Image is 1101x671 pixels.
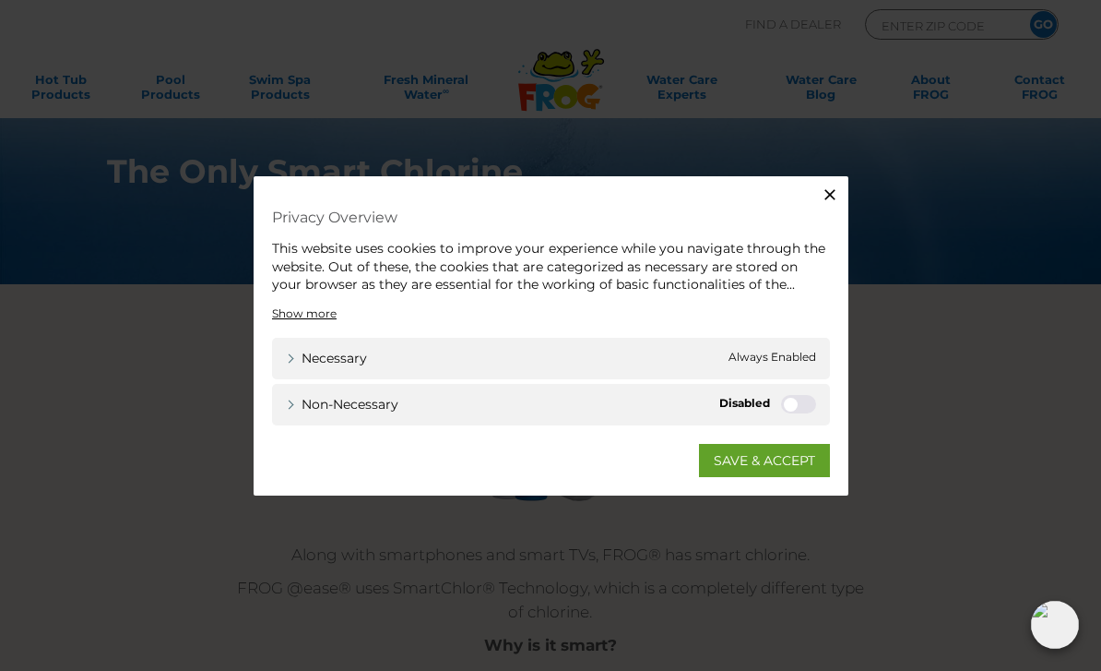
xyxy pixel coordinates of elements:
span: Always Enabled [728,348,816,367]
a: Non-necessary [286,394,398,413]
h4: Privacy Overview [272,204,830,231]
img: openIcon [1031,601,1079,649]
a: SAVE & ACCEPT [699,443,830,476]
div: This website uses cookies to improve your experience while you navigate through the website. Out ... [272,240,830,294]
a: Show more [272,305,337,321]
a: Necessary [286,348,367,367]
